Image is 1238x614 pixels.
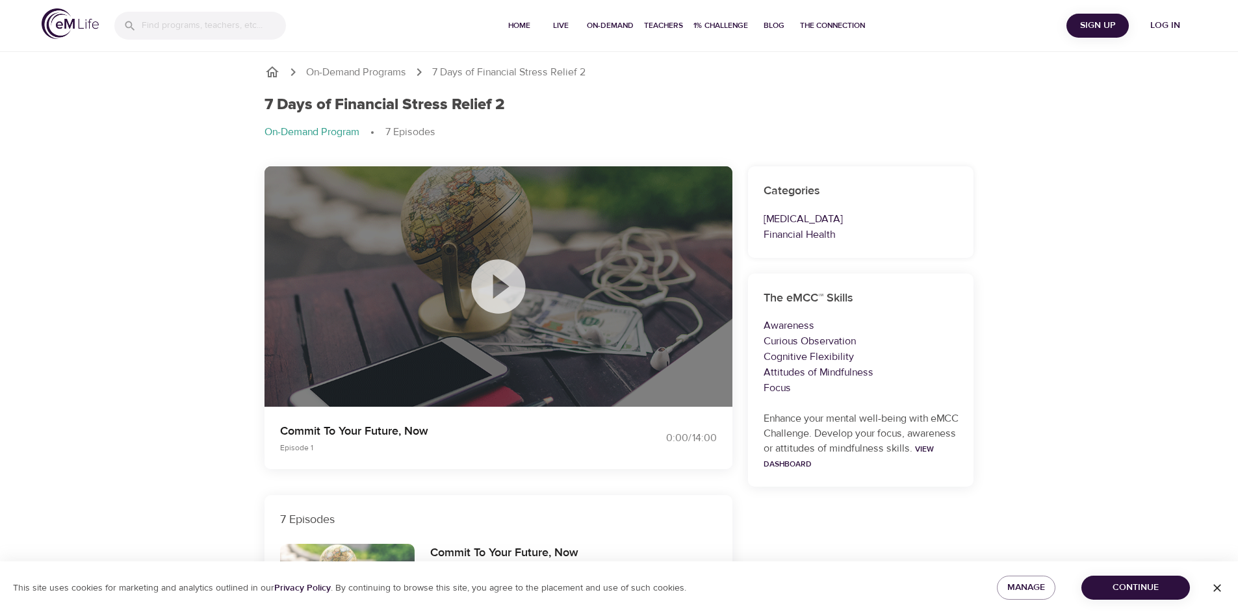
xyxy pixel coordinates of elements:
p: Attitudes of Mindfulness [764,365,959,380]
h6: Commit To Your Future, Now [430,544,578,563]
span: Sign Up [1072,18,1124,34]
span: Blog [758,19,790,32]
span: Log in [1139,18,1191,34]
span: On-Demand [587,19,634,32]
button: Sign Up [1066,14,1129,38]
p: Cognitive Flexibility [764,349,959,365]
img: logo [42,8,99,39]
h1: 7 Days of Financial Stress Relief 2 [264,96,505,114]
span: Continue [1092,580,1180,596]
div: 0:00 / 14:00 [619,431,717,446]
button: Continue [1081,576,1190,600]
a: Privacy Policy [274,582,331,594]
span: The Connection [800,19,865,32]
p: Awareness [764,318,959,333]
h6: The eMCC™ Skills [764,289,959,308]
p: Focus [764,380,959,396]
span: Live [545,19,576,32]
p: Curious Observation [764,333,959,349]
p: On-Demand Program [264,125,359,140]
span: Manage [1007,580,1045,596]
nav: breadcrumb [264,64,974,80]
button: Log in [1134,14,1196,38]
p: 7 Days of Financial Stress Relief 2 [432,65,586,80]
span: Home [504,19,535,32]
input: Find programs, teachers, etc... [142,12,286,40]
p: 7 Episodes [385,125,435,140]
p: Enhance your mental well-being with eMCC Challenge. Develop your focus, awareness or attitudes of... [764,411,959,471]
span: Teachers [644,19,683,32]
p: Commit To Your Future, Now [280,422,604,440]
nav: breadcrumb [264,125,974,140]
button: Manage [997,576,1055,600]
p: [MEDICAL_DATA] [764,211,959,227]
p: Financial Health [764,227,959,242]
p: Episode 1 [280,442,604,454]
h6: Categories [764,182,959,201]
span: 1% Challenge [693,19,748,32]
p: 7 Episodes [280,511,717,528]
a: On-Demand Programs [306,65,406,80]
